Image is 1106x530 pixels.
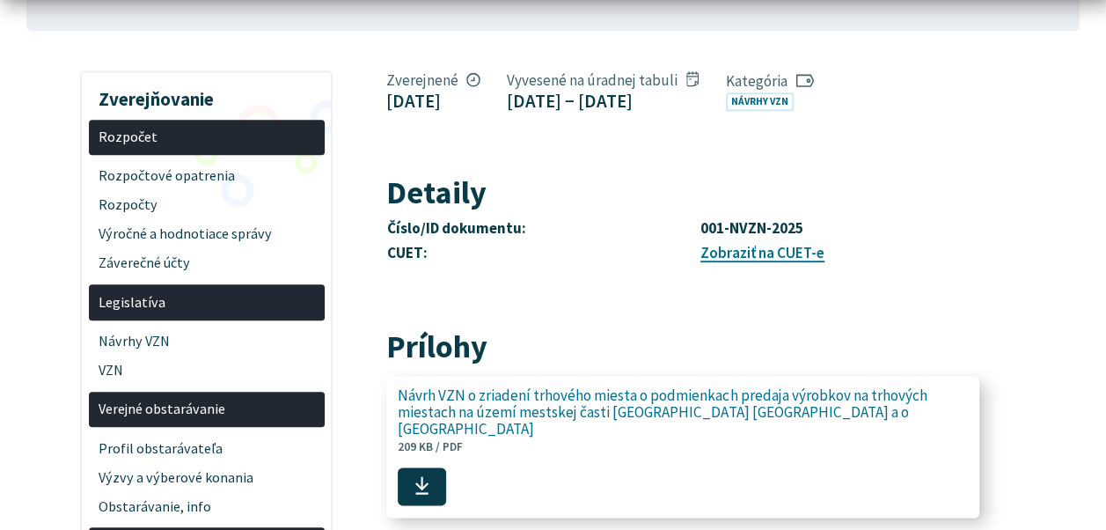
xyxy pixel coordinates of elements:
span: Zverejnené [386,70,480,90]
a: Rozpočet [89,120,325,156]
span: Rozpočet [99,122,314,151]
span: Výzvy a výberové konania [99,463,314,492]
a: Legislatíva [89,284,325,320]
span: Výročné a hodnotiace správy [99,220,314,249]
a: Návrh VZN o zriadení trhového miesta o podmienkach predaja výrobkov na trhových miestach na území... [386,376,980,518]
span: Návrhy VZN [99,327,314,356]
th: Číslo/ID dokumentu: [386,217,699,241]
a: Záverečné účty [89,249,325,278]
span: 209 KB / PDF [398,439,463,454]
strong: 001-NVZN-2025 [700,218,803,238]
span: Vyvesené na úradnej tabuli [507,70,699,90]
span: VZN [99,356,314,385]
a: Profil obstarávateľa [89,434,325,463]
h2: Prílohy [386,329,980,364]
a: Rozpočtové opatrenia [89,162,325,191]
a: Návrhy VZN [89,327,325,356]
figcaption: [DATE] [386,90,480,112]
a: Obstarávanie, info [89,492,325,521]
span: Obstarávanie, info [99,492,314,521]
span: Rozpočty [99,191,314,220]
a: VZN [89,356,325,385]
span: Rozpočtové opatrenia [99,162,314,191]
th: CUET: [386,241,699,266]
span: Legislatíva [99,288,314,317]
a: Verejné obstarávanie [89,392,325,428]
h3: Zverejňovanie [89,76,325,113]
a: Výročné a hodnotiace správy [89,220,325,249]
a: Výzvy a výberové konania [89,463,325,492]
h2: Detaily [386,175,980,210]
span: Záverečné účty [99,249,314,278]
span: Návrh VZN o zriadení trhového miesta o podmienkach predaja výrobkov na trhových miestach na území... [398,387,948,437]
a: Návrhy VZN [726,92,794,111]
span: Verejné obstarávanie [99,395,314,424]
a: Rozpočty [89,191,325,220]
figcaption: [DATE] − [DATE] [507,90,699,112]
span: Profil obstarávateľa [99,434,314,463]
span: Kategória [726,71,814,91]
a: Zobraziť na CUET-e [700,243,824,262]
